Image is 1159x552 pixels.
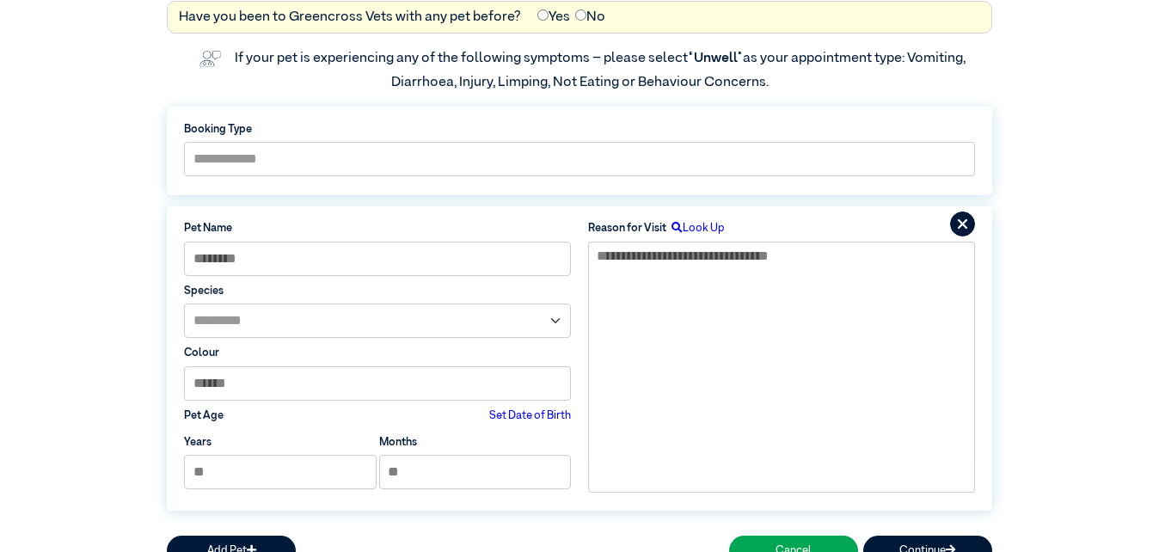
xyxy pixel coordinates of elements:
[184,345,571,361] label: Colour
[193,45,226,72] img: vet
[575,9,586,21] input: No
[666,220,725,236] label: Look Up
[184,121,975,138] label: Booking Type
[537,7,570,28] label: Yes
[588,220,666,236] label: Reason for Visit
[235,52,968,89] label: If your pet is experiencing any of the following symptoms – please select as your appointment typ...
[179,7,521,28] label: Have you been to Greencross Vets with any pet before?
[184,283,571,299] label: Species
[537,9,549,21] input: Yes
[184,408,224,424] label: Pet Age
[575,7,605,28] label: No
[184,220,571,236] label: Pet Name
[379,434,417,451] label: Months
[184,434,212,451] label: Years
[688,52,743,65] span: “Unwell”
[489,408,571,424] label: Set Date of Birth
